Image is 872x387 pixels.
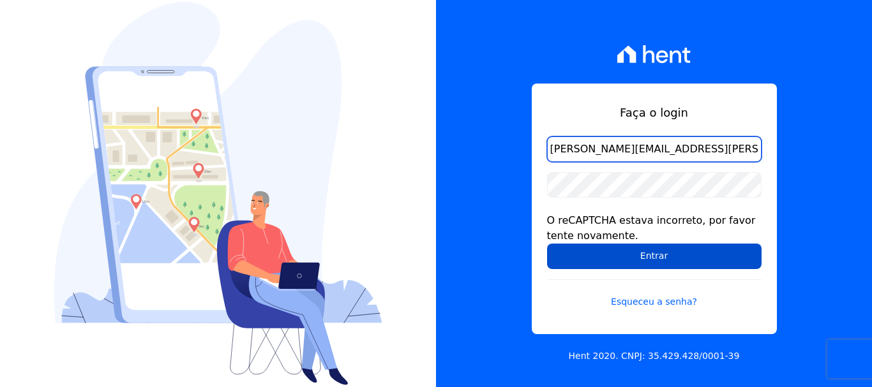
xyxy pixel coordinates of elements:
[547,279,762,309] a: Esqueceu a senha?
[547,213,762,244] div: O reCAPTCHA estava incorreto, por favor tente novamente.
[547,136,762,162] input: Email
[54,2,382,385] img: Login
[547,104,762,121] h1: Faça o login
[569,349,740,363] p: Hent 2020. CNPJ: 35.429.428/0001-39
[547,244,762,269] input: Entrar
